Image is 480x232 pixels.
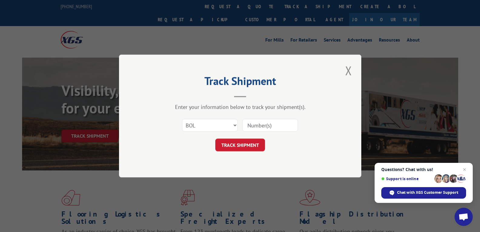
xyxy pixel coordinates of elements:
input: Number(s) [242,119,298,132]
button: Close modal [343,62,354,79]
span: Chat with XGS Customer Support [381,187,466,199]
div: Enter your information below to track your shipment(s). [149,103,331,110]
button: TRACK SHIPMENT [215,139,265,151]
span: Chat with XGS Customer Support [397,190,458,195]
span: Support is online [381,177,432,181]
h2: Track Shipment [149,77,331,88]
a: Open chat [455,208,473,226]
span: Questions? Chat with us! [381,167,466,172]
